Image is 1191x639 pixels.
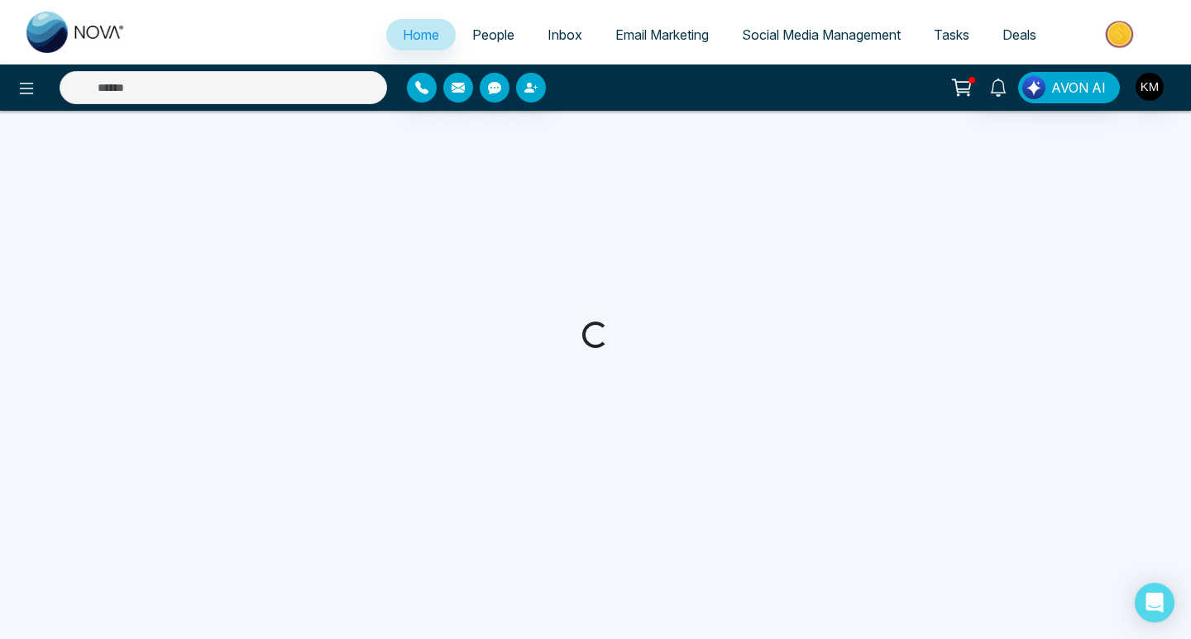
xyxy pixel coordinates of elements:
[1018,72,1120,103] button: AVON AI
[386,19,456,50] a: Home
[599,19,725,50] a: Email Marketing
[1002,26,1036,43] span: Deals
[742,26,901,43] span: Social Media Management
[1135,583,1174,622] div: Open Intercom Messenger
[548,26,582,43] span: Inbox
[531,19,599,50] a: Inbox
[456,19,531,50] a: People
[472,26,514,43] span: People
[1061,16,1181,53] img: Market-place.gif
[934,26,969,43] span: Tasks
[26,12,126,53] img: Nova CRM Logo
[615,26,709,43] span: Email Marketing
[1022,76,1045,99] img: Lead Flow
[403,26,439,43] span: Home
[917,19,986,50] a: Tasks
[1136,73,1164,101] img: User Avatar
[1051,78,1106,98] span: AVON AI
[986,19,1053,50] a: Deals
[725,19,917,50] a: Social Media Management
